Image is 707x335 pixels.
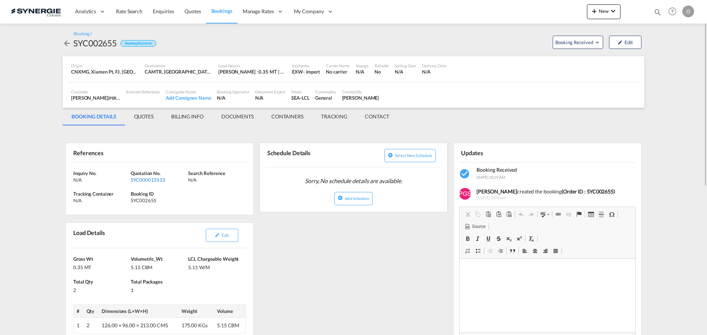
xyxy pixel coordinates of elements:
[131,197,186,204] div: SYC002655
[483,234,493,243] a: Underline (Ctrl+U)
[265,146,352,164] div: Schedule Details
[587,4,620,19] button: icon-plus 400-fgNewicon-chevron-down
[218,63,286,68] div: Load Details
[374,63,389,68] div: Rollable
[514,234,524,243] a: Superscript
[540,246,551,256] a: Align Right
[263,108,312,125] md-tab-item: CONTAINERS
[507,246,518,256] a: Block Quote
[553,210,563,219] a: Link (Ctrl+K)
[460,259,635,332] iframe: Editor, editor2
[682,6,694,17] div: O
[395,153,432,158] span: Select new schedule
[162,108,212,125] md-tab-item: BILLING INFO
[291,89,309,95] div: Mode
[131,256,163,262] span: Volumetric_Wt
[131,177,186,183] div: SYC000013533
[609,7,618,15] md-icon: icon-chevron-down
[255,89,286,95] div: Document Expert
[471,224,485,230] span: Source
[215,232,220,238] md-icon: icon-pencil
[590,8,618,14] span: New
[217,89,249,95] div: Booking Specialist
[125,108,162,125] md-tab-item: QUOTES
[74,305,84,318] th: #
[654,8,662,16] md-icon: icon-magnify
[145,68,212,75] div: CAMTR, Montreal, QC, Canada, North America, Americas
[184,8,201,14] span: Quotes
[294,8,324,15] span: My Company
[504,234,514,243] a: Subscript
[211,8,232,14] span: Bookings
[538,210,551,219] a: Spell Check As You Type
[590,7,599,15] md-icon: icon-plus 400-fg
[218,68,286,75] div: [PERSON_NAME] : 0.35 MT | Volumetric Wt : 5.15 CBM | Chargeable Wt : 5.15 W/M
[11,3,61,20] img: 1f56c880d42311ef80fc7dca854c8e59.png
[609,36,641,49] button: icon-pencilEdit
[84,318,99,334] td: 2
[73,256,93,262] span: Gross Wt
[63,108,125,125] md-tab-item: BOOKING DETAILS
[73,177,129,183] div: N/A
[334,192,372,205] button: icon-plus-circleAdd Schedule
[63,108,398,125] md-pagination-wrapper: Use the left and right arrow keys to navigate between tabs
[292,63,320,68] div: Incoterms
[526,210,537,219] a: Redo (Ctrl+Y)
[182,322,208,328] span: 175.00 KGs
[345,196,369,201] span: Add Schedule
[188,256,239,262] span: LCL Chargeable Weight
[71,68,139,75] div: CNXMG, Xiamen Pt, FJ, China, Greater China & Far East Asia, Asia Pacific
[338,195,343,200] md-icon: icon-plus-circle
[666,5,682,18] div: Help
[116,8,143,14] span: Rate Search
[493,210,504,219] a: Paste as plain text (Ctrl+Shift+V)
[120,40,156,47] div: Booking Received
[188,177,244,183] div: N/A
[99,305,178,318] th: Dimensions (L×W×H)
[526,234,537,243] a: Remove Format
[222,233,229,238] span: Edit
[63,39,71,48] md-icon: icon-arrow-left
[462,246,473,256] a: Insert/Remove Numbered List
[131,262,186,271] div: 5.15 CBM
[73,37,117,49] div: SYC002655
[243,8,274,15] span: Manage Rates
[462,210,473,219] a: Cut (Ctrl+X)
[166,95,211,101] div: Add Consignee Name
[388,153,393,158] md-icon: icon-plus-circle
[495,246,506,256] a: Increase Indent
[395,68,416,75] div: N/A
[73,197,129,204] div: N/A
[422,63,447,68] div: Delivery Date
[520,246,530,256] a: Align Left
[188,262,244,271] div: 5.15 W/M
[476,195,630,201] span: [DATE] 8:09pm
[214,305,246,318] th: Volume
[71,95,120,101] div: [PERSON_NAME]
[374,68,389,75] div: No
[459,188,471,200] img: lwfZ4AAAAGSURBVAMAu3FFAKQsG9IAAAAASUVORK5CYII=
[342,89,379,95] div: Created By
[131,279,163,285] span: Total Packages
[303,68,320,75] div: - import
[73,191,113,197] span: Tracking Container
[71,146,158,159] div: References
[131,170,161,176] span: Quotation No.
[74,318,84,334] td: 1
[302,174,405,188] span: Sorry, No schedule details are available.
[108,95,139,101] span: [PERSON_NAME]
[562,188,615,195] b: (Order ID : SYC002655)
[153,8,174,14] span: Enquiries
[476,188,517,195] b: [PERSON_NAME]
[555,39,594,46] span: Booking Received
[166,89,211,95] div: Consignee Name
[291,95,309,101] div: SEA-LCL
[356,108,398,125] md-tab-item: CONTACT
[131,191,154,197] span: Booking ID
[126,89,160,95] div: External Reference
[206,229,238,242] button: icon-pencilEdit
[516,210,526,219] a: Undo (Ctrl+Z)
[212,108,263,125] md-tab-item: DOCUMENTS
[74,31,92,37] div: Booking /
